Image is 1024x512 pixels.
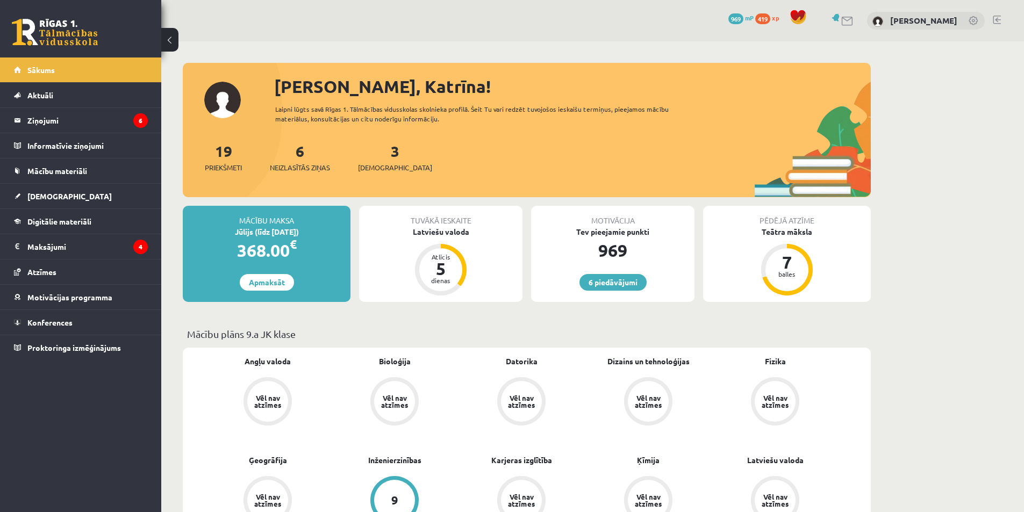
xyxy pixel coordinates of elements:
[872,16,883,27] img: Katrīna Dargēviča
[633,394,663,408] div: Vēl nav atzīmes
[755,13,770,24] span: 419
[14,108,148,133] a: Ziņojumi6
[205,141,242,173] a: 19Priekšmeti
[358,162,432,173] span: [DEMOGRAPHIC_DATA]
[245,356,291,367] a: Angļu valoda
[703,226,871,297] a: Teātra māksla 7 balles
[14,310,148,335] a: Konferences
[531,237,694,263] div: 969
[14,133,148,158] a: Informatīvie ziņojumi
[14,158,148,183] a: Mācību materiāli
[728,13,743,24] span: 969
[531,226,694,237] div: Tev pieejamie punkti
[27,343,121,352] span: Proktoringa izmēģinājums
[14,259,148,284] a: Atzīmes
[27,217,91,226] span: Digitālie materiāli
[359,226,522,297] a: Latviešu valoda Atlicis 5 dienas
[27,234,148,259] legend: Maksājumi
[379,356,411,367] a: Bioloģija
[27,318,73,327] span: Konferences
[205,162,242,173] span: Priekšmeti
[703,226,871,237] div: Teātra māksla
[358,141,432,173] a: 3[DEMOGRAPHIC_DATA]
[133,240,148,254] i: 4
[14,209,148,234] a: Digitālie materiāli
[747,455,804,466] a: Latviešu valoda
[240,274,294,291] a: Apmaksāt
[607,356,690,367] a: Dizains un tehnoloģijas
[633,493,663,507] div: Vēl nav atzīmes
[204,377,331,428] a: Vēl nav atzīmes
[772,13,779,22] span: xp
[290,236,297,252] span: €
[765,356,786,367] a: Fizika
[890,15,957,26] a: [PERSON_NAME]
[14,83,148,107] a: Aktuāli
[760,394,790,408] div: Vēl nav atzīmes
[771,271,803,277] div: balles
[531,206,694,226] div: Motivācija
[183,226,350,237] div: Jūlijs (līdz [DATE])
[253,493,283,507] div: Vēl nav atzīmes
[585,377,712,428] a: Vēl nav atzīmes
[27,65,55,75] span: Sākums
[27,166,87,176] span: Mācību materiāli
[491,455,552,466] a: Karjeras izglītība
[506,394,536,408] div: Vēl nav atzīmes
[579,274,647,291] a: 6 piedāvājumi
[27,292,112,302] span: Motivācijas programma
[274,74,871,99] div: [PERSON_NAME], Katrīna!
[712,377,839,428] a: Vēl nav atzīmes
[506,493,536,507] div: Vēl nav atzīmes
[728,13,754,22] a: 969 mP
[249,455,287,466] a: Ģeogrāfija
[27,108,148,133] legend: Ziņojumi
[27,90,53,100] span: Aktuāli
[637,455,660,466] a: Ķīmija
[14,234,148,259] a: Maksājumi4
[183,237,350,263] div: 368.00
[12,19,98,46] a: Rīgas 1. Tālmācības vidusskola
[755,13,784,22] a: 419 xp
[760,493,790,507] div: Vēl nav atzīmes
[703,206,871,226] div: Pēdējā atzīme
[253,394,283,408] div: Vēl nav atzīmes
[14,57,148,82] a: Sākums
[14,184,148,208] a: [DEMOGRAPHIC_DATA]
[425,254,457,260] div: Atlicis
[183,206,350,226] div: Mācību maksa
[187,327,867,341] p: Mācību plāns 9.a JK klase
[379,394,410,408] div: Vēl nav atzīmes
[14,285,148,309] a: Motivācijas programma
[270,141,330,173] a: 6Neizlasītās ziņas
[27,133,148,158] legend: Informatīvie ziņojumi
[506,356,538,367] a: Datorika
[331,377,458,428] a: Vēl nav atzīmes
[133,113,148,128] i: 6
[368,455,421,466] a: Inženierzinības
[745,13,754,22] span: mP
[359,206,522,226] div: Tuvākā ieskaite
[359,226,522,237] div: Latviešu valoda
[27,267,56,277] span: Atzīmes
[391,494,398,506] div: 9
[771,254,803,271] div: 7
[458,377,585,428] a: Vēl nav atzīmes
[27,191,112,201] span: [DEMOGRAPHIC_DATA]
[275,104,688,124] div: Laipni lūgts savā Rīgas 1. Tālmācības vidusskolas skolnieka profilā. Šeit Tu vari redzēt tuvojošo...
[270,162,330,173] span: Neizlasītās ziņas
[425,277,457,284] div: dienas
[425,260,457,277] div: 5
[14,335,148,360] a: Proktoringa izmēģinājums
